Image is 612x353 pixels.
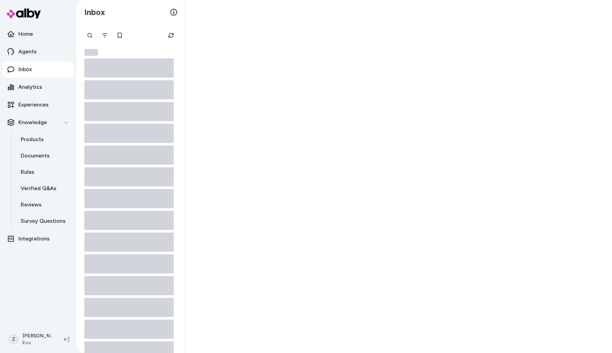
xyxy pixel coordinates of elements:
[18,235,50,243] p: Integrations
[3,114,73,131] button: Knowledge
[21,152,50,160] p: Documents
[18,65,32,73] p: Inbox
[3,26,73,42] a: Home
[3,231,73,247] a: Integrations
[21,184,56,192] p: Verified Q&As
[164,29,178,42] button: Refresh
[14,180,73,197] a: Verified Q&As
[14,148,73,164] a: Documents
[14,197,73,213] a: Reviews
[3,61,73,78] a: Inbox
[21,168,34,176] p: Rules
[14,164,73,180] a: Rules
[18,101,49,109] p: Experiences
[18,118,47,127] p: Knowledge
[14,131,73,148] a: Products
[98,29,112,42] button: Filter
[8,334,19,345] span: Z
[7,9,41,18] img: alby Logo
[21,135,44,144] p: Products
[4,329,58,350] button: Z[PERSON_NAME]Evo
[21,201,41,209] p: Reviews
[22,333,53,339] p: [PERSON_NAME]
[3,44,73,60] a: Agents
[3,97,73,113] a: Experiences
[14,213,73,229] a: Survey Questions
[21,217,66,225] p: Survey Questions
[3,79,73,95] a: Analytics
[22,339,53,346] span: Evo
[18,83,42,91] p: Analytics
[84,7,105,17] h2: Inbox
[18,48,37,56] p: Agents
[18,30,33,38] p: Home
